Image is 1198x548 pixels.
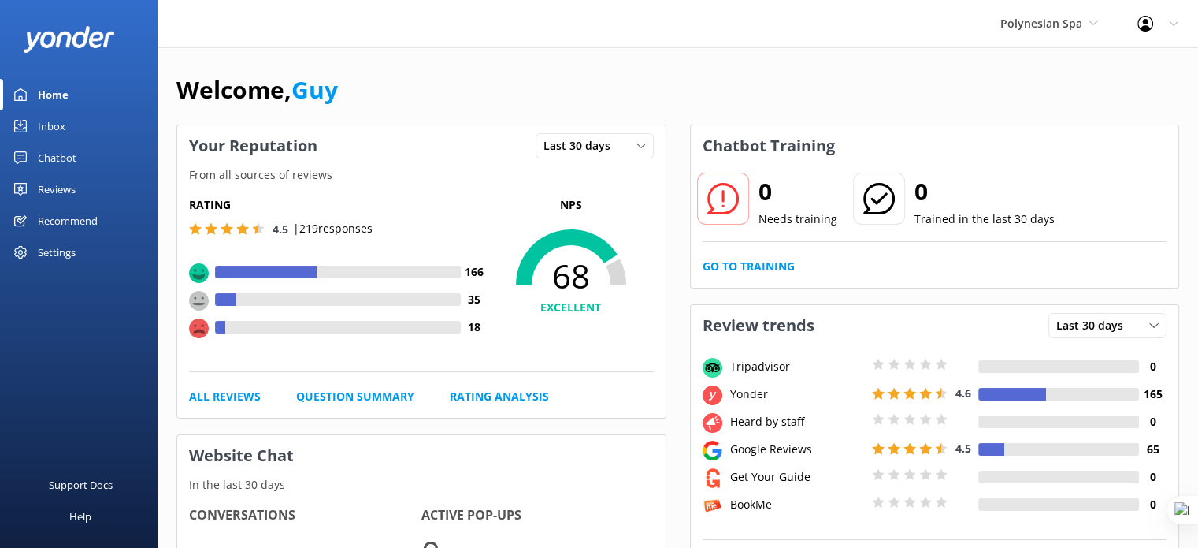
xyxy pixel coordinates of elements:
[189,505,421,526] h4: Conversations
[38,79,69,110] div: Home
[450,388,549,405] a: Rating Analysis
[1139,386,1166,403] h4: 165
[955,386,971,401] span: 4.6
[488,196,654,214] p: NPS
[177,125,329,166] h3: Your Reputation
[38,110,65,142] div: Inbox
[177,476,666,494] p: In the last 30 days
[421,505,654,526] h4: Active Pop-ups
[691,305,826,346] h3: Review trends
[273,222,288,237] span: 4.5
[24,26,114,52] img: yonder-white-logo.png
[176,71,338,109] h1: Welcome,
[1139,496,1166,513] h4: 0
[543,137,620,155] span: Last 30 days
[38,142,76,173] div: Chatbot
[461,263,488,281] h4: 166
[488,256,654,296] span: 68
[726,386,868,403] div: Yonder
[726,358,868,375] div: Tripadvisor
[296,388,414,405] a: Question Summary
[38,237,76,268] div: Settings
[914,211,1055,228] p: Trained in the last 30 days
[189,196,488,214] h5: Rating
[955,441,971,456] span: 4.5
[1056,317,1133,334] span: Last 30 days
[189,388,261,405] a: All Reviews
[726,413,868,431] div: Heard by staff
[69,501,91,532] div: Help
[461,319,488,336] h4: 18
[293,220,373,237] p: | 219 responses
[291,73,338,106] a: Guy
[703,258,795,275] a: Go to Training
[1139,441,1166,458] h4: 65
[1139,358,1166,375] h4: 0
[177,166,666,184] p: From all sources of reviews
[726,468,868,486] div: Get Your Guide
[177,435,666,476] h3: Website Chat
[38,205,98,237] div: Recommend
[488,299,654,316] h4: EXCELLENT
[726,496,868,513] div: BookMe
[758,173,837,211] h2: 0
[726,441,868,458] div: Google Reviews
[691,125,847,166] h3: Chatbot Training
[1000,16,1082,31] span: Polynesian Spa
[1139,468,1166,486] h4: 0
[461,291,488,308] h4: 35
[1139,413,1166,431] h4: 0
[914,173,1055,211] h2: 0
[758,211,837,228] p: Needs training
[38,173,76,205] div: Reviews
[49,469,113,501] div: Support Docs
